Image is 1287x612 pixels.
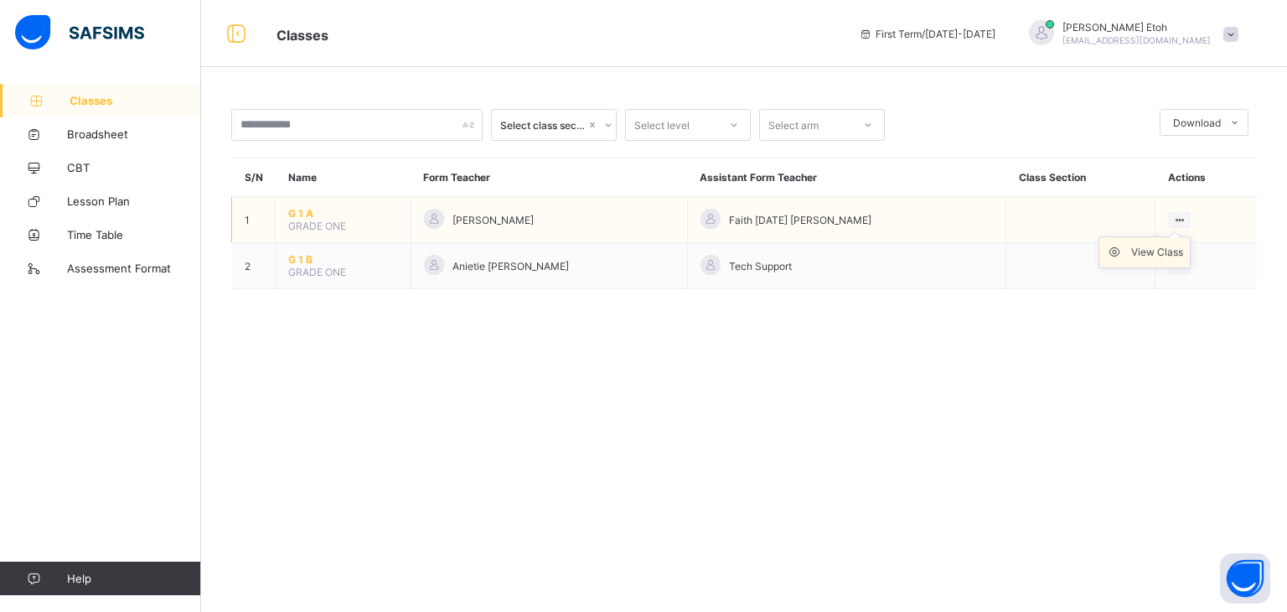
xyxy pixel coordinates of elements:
[729,260,792,272] span: Tech Support
[768,109,819,141] div: Select arm
[1155,158,1257,197] th: Actions
[634,109,690,141] div: Select level
[276,158,411,197] th: Name
[232,158,276,197] th: S/N
[1062,35,1211,45] span: [EMAIL_ADDRESS][DOMAIN_NAME]
[67,228,201,241] span: Time Table
[729,214,871,226] span: Faith [DATE] [PERSON_NAME]
[1220,553,1270,604] button: Open asap
[1006,158,1155,197] th: Class Section
[15,15,144,50] img: safsims
[277,27,328,44] span: Classes
[288,253,398,266] span: G 1 B
[288,207,398,220] span: G 1 A
[67,127,201,141] span: Broadsheet
[232,243,276,289] td: 2
[288,220,346,232] span: GRADE ONE
[452,260,569,272] span: Anietie [PERSON_NAME]
[232,197,276,243] td: 1
[500,119,586,132] div: Select class section
[1173,117,1221,129] span: Download
[1131,244,1183,261] div: View Class
[411,158,687,197] th: Form Teacher
[452,214,534,226] span: [PERSON_NAME]
[67,262,201,275] span: Assessment Format
[70,94,201,107] span: Classes
[67,194,201,208] span: Lesson Plan
[687,158,1005,197] th: Assistant Form Teacher
[1012,20,1247,48] div: StephanieEtoh
[67,572,200,585] span: Help
[859,28,995,40] span: session/term information
[67,161,201,174] span: CBT
[1062,21,1211,34] span: [PERSON_NAME] Etoh
[288,266,346,278] span: GRADE ONE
